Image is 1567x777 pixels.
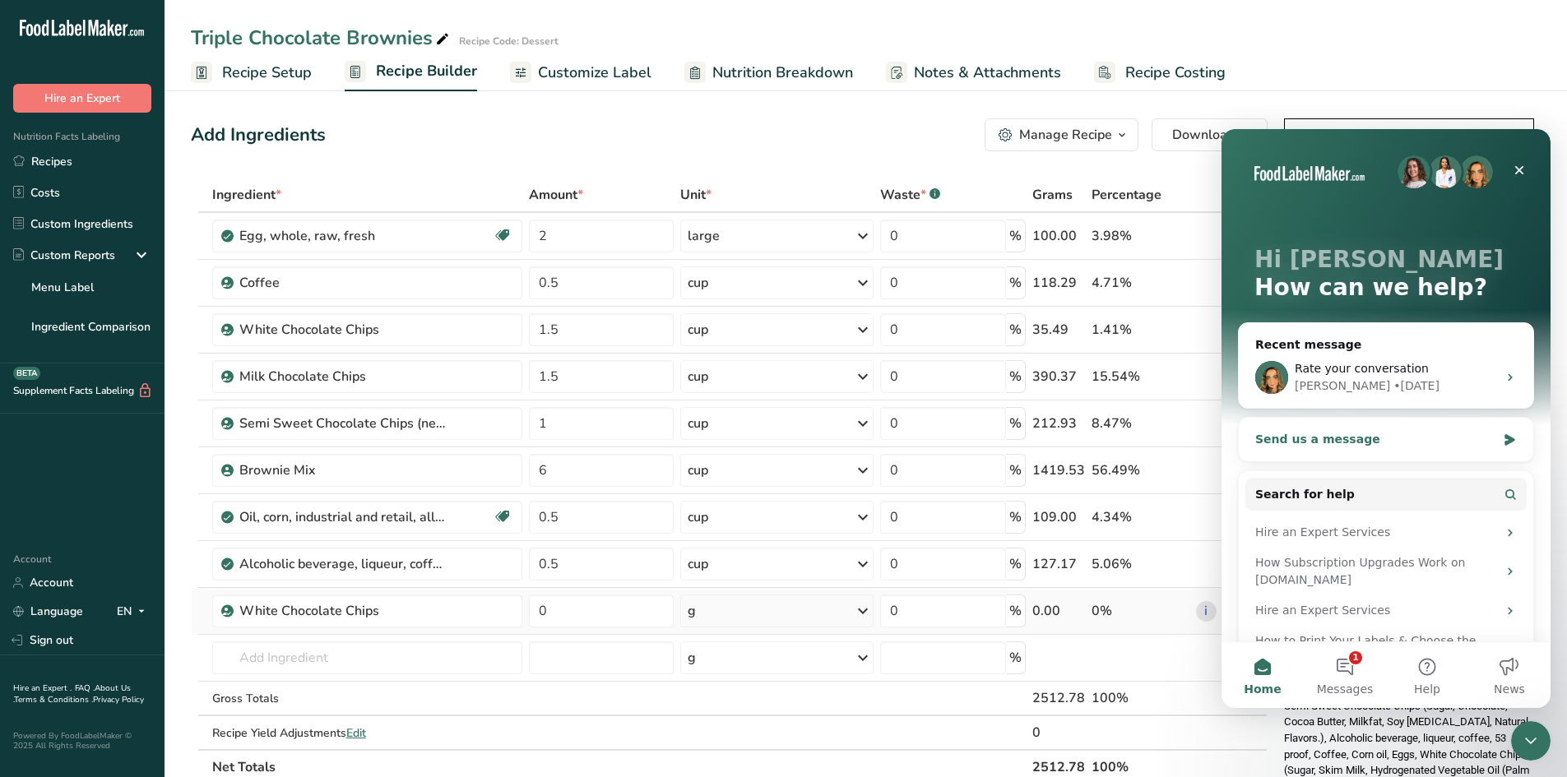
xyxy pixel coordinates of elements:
div: Recipe Yield Adjustments [212,724,523,742]
div: 8.47% [1092,414,1189,433]
input: Add Ingredient [212,641,523,674]
div: Powered By FoodLabelMaker © 2025 All Rights Reserved [13,731,151,751]
div: Recipe Code: Dessert [459,34,559,49]
div: White Chocolate Chips [239,601,445,621]
iframe: Intercom live chat [1222,129,1551,708]
div: g [688,601,696,621]
div: 35.49 [1032,320,1085,340]
div: 100.00 [1032,226,1085,246]
div: 0 [1032,723,1085,742]
div: 109.00 [1032,507,1085,527]
span: Recipe Costing [1125,62,1226,84]
div: Coffee [239,273,445,293]
span: Customize Label [538,62,651,84]
div: White Chocolate Chips [239,320,445,340]
div: Egg, whole, raw, fresh [239,226,445,246]
div: Custom Reports [13,247,115,264]
div: Alcoholic beverage, liqueur, coffee, 53 proof [239,554,445,574]
span: Grams [1032,185,1073,205]
a: Recipe Setup [191,54,312,91]
div: cup [688,507,708,527]
div: cup [688,367,708,386]
div: Gross Totals [212,690,523,707]
div: Oil, corn, industrial and retail, all purpose salad or cooking [239,507,445,527]
span: Recipe Builder [376,60,477,82]
a: i [1196,601,1217,622]
div: cup [688,273,708,293]
div: large [688,226,720,246]
div: 118.29 [1032,273,1085,293]
a: Language [13,597,83,626]
div: 1419.53 [1032,460,1085,480]
div: 212.93 [1032,414,1085,433]
div: 3.98% [1092,226,1189,246]
a: FAQ . [75,682,95,694]
div: 5.06% [1092,554,1189,574]
span: Amount [529,185,583,205]
button: Download [1152,118,1268,151]
div: cup [688,320,708,340]
a: Terms & Conditions . [14,694,93,705]
a: Customize Label [510,54,651,91]
div: 1.41% [1092,320,1189,340]
div: 4.34% [1092,507,1189,527]
div: 56.49% [1092,460,1189,480]
div: 0% [1092,601,1189,621]
div: Brownie Mix [239,460,445,480]
div: Manage Recipe [1019,125,1112,145]
a: About Us . [13,682,131,705]
div: 390.37 [1032,367,1085,386]
span: Edit [346,725,366,741]
div: Semi Sweet Chocolate Chips (nestle) [239,414,445,433]
div: Waste [880,185,940,205]
a: Recipe Costing [1094,54,1226,91]
span: Recipe Setup [222,62,312,84]
div: BETA [13,367,40,380]
a: Privacy Policy [93,694,144,705]
div: cup [688,554,708,574]
span: Percentage [1092,185,1161,205]
div: 127.17 [1032,554,1085,574]
h1: Nutrition Facts [1291,126,1527,201]
span: Notes & Attachments [914,62,1061,84]
div: g [688,648,696,668]
div: 15.54% [1092,367,1189,386]
a: Notes & Attachments [886,54,1061,91]
button: Manage Recipe [985,118,1138,151]
div: 2512.78 [1032,688,1085,708]
div: EN [117,602,151,622]
div: cup [688,414,708,433]
div: 0.00 [1032,601,1085,621]
span: Download [1172,125,1235,145]
div: 4.71% [1092,273,1189,293]
div: Milk Chocolate Chips [239,367,445,386]
span: Nutrition Breakdown [712,62,853,84]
